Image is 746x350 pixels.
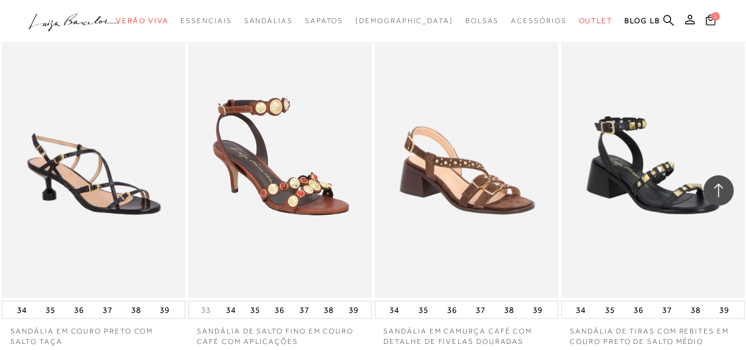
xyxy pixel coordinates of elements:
span: Bolsas [465,16,499,25]
img: SANDÁLIA EM CAMURÇA CAFÉ COM DETALHE DE FIVELAS DOURADAS [376,24,557,296]
button: 1 [702,13,719,30]
a: SANDÁLIA DE SALTO FINO EM COURO CAFÉ COM APLICAÇÕES [190,24,371,296]
a: categoryNavScreenReaderText [465,10,499,32]
button: 35 [601,301,618,318]
button: 36 [70,301,87,318]
a: SANDÁLIA DE TIRAS COM REBITES EM COURO PRETO DE SALTO MÉDIO SANDÁLIA DE TIRAS COM REBITES EM COUR... [563,24,744,296]
button: 39 [345,301,362,318]
a: noSubCategoriesText [355,10,453,32]
img: SANDÁLIA DE TIRAS COM REBITES EM COURO PRETO DE SALTO MÉDIO [563,24,744,296]
a: SANDÁLIA DE TIRAS COM REBITES EM COURO PRETO DE SALTO MÉDIO [561,319,745,347]
button: 38 [687,301,704,318]
span: Sapatos [305,16,343,25]
button: 34 [222,301,239,318]
span: Outlet [579,16,613,25]
button: 35 [247,301,264,318]
button: 35 [415,301,432,318]
a: categoryNavScreenReaderText [180,10,231,32]
button: 38 [128,301,145,318]
button: 37 [296,301,313,318]
button: 37 [659,301,676,318]
a: categoryNavScreenReaderText [579,10,613,32]
span: Sandálias [244,16,293,25]
span: Acessórios [512,16,567,25]
img: SANDÁLIA EM COURO PRETO COM SALTO TAÇA [3,24,184,296]
img: SANDÁLIA DE SALTO FINO EM COURO CAFÉ COM APLICAÇÕES [190,22,372,298]
a: SANDÁLIA EM CAMURÇA CAFÉ COM DETALHE DE FIVELAS DOURADAS [375,319,558,347]
a: SANDÁLIA EM COURO PRETO COM SALTO TAÇA [2,319,185,347]
a: BLOG LB [625,10,660,32]
a: categoryNavScreenReaderText [305,10,343,32]
button: 37 [99,301,116,318]
a: SANDÁLIA EM CAMURÇA CAFÉ COM DETALHE DE FIVELAS DOURADAS SANDÁLIA EM CAMURÇA CAFÉ COM DETALHE DE ... [376,24,557,296]
button: 34 [573,301,590,318]
button: 38 [501,301,518,318]
button: 36 [630,301,647,318]
button: 39 [156,301,173,318]
button: 39 [716,301,733,318]
button: 39 [529,301,546,318]
span: Verão Viva [116,16,168,25]
a: SANDÁLIA EM COURO PRETO COM SALTO TAÇA SANDÁLIA EM COURO PRETO COM SALTO TAÇA [3,24,184,296]
button: 38 [320,301,337,318]
button: 36 [271,301,288,318]
span: 1 [711,12,720,21]
a: categoryNavScreenReaderText [116,10,168,32]
a: categoryNavScreenReaderText [512,10,567,32]
button: 35 [42,301,59,318]
span: Essenciais [180,16,231,25]
span: BLOG LB [625,16,660,25]
span: [DEMOGRAPHIC_DATA] [355,16,453,25]
button: 36 [443,301,460,318]
a: SANDÁLIA DE SALTO FINO EM COURO CAFÉ COM APLICAÇÕES [188,319,372,347]
a: categoryNavScreenReaderText [244,10,293,32]
button: 34 [386,301,403,318]
button: 34 [13,301,30,318]
button: 33 [197,304,214,316]
button: 37 [472,301,489,318]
